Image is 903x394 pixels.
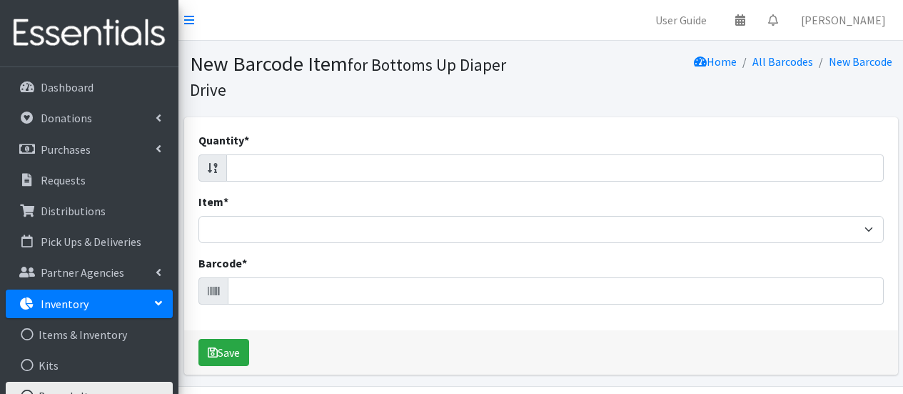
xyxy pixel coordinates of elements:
[198,132,249,149] label: Quantity
[41,80,94,94] p: Dashboard
[190,51,536,101] h1: New Barcode Item
[6,258,173,287] a: Partner Agencies
[198,255,247,272] label: Barcode
[6,290,173,318] a: Inventory
[694,54,737,69] a: Home
[6,135,173,164] a: Purchases
[41,142,91,157] p: Purchases
[6,197,173,225] a: Distributions
[6,104,173,132] a: Donations
[41,265,124,280] p: Partner Agencies
[41,204,106,218] p: Distributions
[198,339,249,366] button: Save
[6,320,173,349] a: Items & Inventory
[244,133,249,147] abbr: required
[644,6,718,34] a: User Guide
[41,297,89,311] p: Inventory
[6,73,173,102] a: Dashboard
[41,111,92,125] p: Donations
[752,54,813,69] a: All Barcodes
[190,54,506,100] small: for Bottoms Up Diaper Drive
[6,351,173,380] a: Kits
[41,173,86,187] p: Requests
[242,256,247,270] abbr: required
[41,235,141,249] p: Pick Ups & Deliveries
[6,166,173,194] a: Requests
[198,193,228,210] label: Item
[790,6,897,34] a: [PERSON_NAME]
[6,227,173,256] a: Pick Ups & Deliveries
[223,194,228,209] abbr: required
[6,9,173,57] img: HumanEssentials
[829,54,892,69] a: New Barcode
